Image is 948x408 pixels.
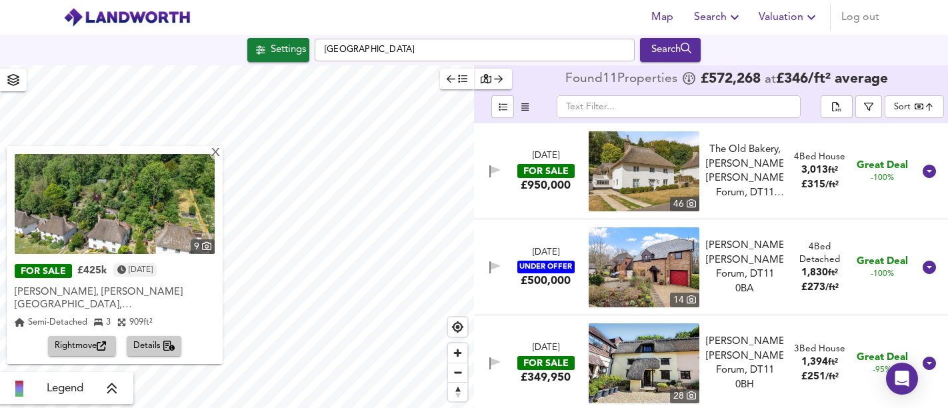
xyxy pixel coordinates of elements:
[821,95,853,118] div: split button
[589,227,699,307] img: property thumbnail
[474,123,948,219] div: [DATE]FOR SALE£950,000 property thumbnail 46 The Old Bakery, [PERSON_NAME], [PERSON_NAME] Forum, ...
[753,4,825,31] button: Valuation
[801,357,828,367] span: 1,394
[885,95,944,118] div: Sort
[521,273,571,288] div: £500,000
[15,316,87,329] div: Semi-Detached
[825,283,839,292] span: / ft²
[15,265,72,279] div: FOR SALE
[129,318,143,327] span: 909
[15,154,215,254] img: property thumbnail
[871,173,894,184] span: -100%
[271,41,306,59] div: Settings
[133,339,175,354] span: Details
[641,4,683,31] button: Map
[533,247,559,259] div: [DATE]
[557,95,801,118] input: Text Filter...
[474,219,948,315] div: [DATE]UNDER OFFER£500,000 property thumbnail 14 [PERSON_NAME], [PERSON_NAME] Forum, DT11 0BA4Bed ...
[315,39,635,61] input: Enter a location...
[589,323,699,403] img: property thumbnail
[448,363,467,382] button: Zoom out
[794,343,845,355] div: 3 Bed House
[828,269,838,277] span: ft²
[143,318,153,327] span: ft²
[706,143,783,200] div: The Old Bakery, [PERSON_NAME], [PERSON_NAME] Forum, DT11 0BW
[640,38,701,62] button: Search
[789,241,851,267] div: 4 Bed Detached
[701,335,789,392] div: Milton Abbas, Blandford Forum, DT11 0BH
[873,365,891,376] span: -95%
[15,286,215,312] div: [PERSON_NAME], [PERSON_NAME][GEOGRAPHIC_DATA], [GEOGRAPHIC_DATA]
[55,339,109,354] span: Rightmove
[533,150,559,163] div: [DATE]
[765,73,776,86] span: at
[801,372,839,382] span: £ 251
[801,283,839,293] span: £ 273
[836,4,885,31] button: Log out
[127,336,182,357] button: Details
[801,268,828,278] span: 1,830
[448,343,467,363] button: Zoom in
[701,143,789,200] div: The Old Bakery, Milton Abbas, Blandford Forum
[589,227,699,307] a: property thumbnail 14
[776,72,888,86] span: £ 346 / ft² average
[15,154,215,254] a: property thumbnail 9
[521,178,571,193] div: £950,000
[828,166,838,175] span: ft²
[640,38,701,62] div: Run Your Search
[825,373,839,381] span: / ft²
[448,382,467,401] button: Reset bearing to north
[801,165,828,175] span: 3,013
[857,255,908,269] span: Great Deal
[871,269,894,280] span: -100%
[921,355,937,371] svg: Show Details
[517,261,575,273] div: UNDER OFFER
[689,4,748,31] button: Search
[794,151,845,163] div: 4 Bed House
[589,323,699,403] a: property thumbnail 28
[47,381,83,397] span: Legend
[706,239,783,296] div: [PERSON_NAME], [PERSON_NAME] Forum, DT11 0BA
[589,131,699,211] a: property thumbnail 46
[589,131,699,211] img: property thumbnail
[921,163,937,179] svg: Show Details
[701,73,761,86] span: £ 572,268
[48,336,116,357] button: Rightmove
[670,389,699,403] div: 28
[533,342,559,355] div: [DATE]
[643,41,697,59] div: Search
[63,7,191,27] img: logo
[77,265,107,278] div: £425k
[801,180,839,190] span: £ 315
[670,197,699,211] div: 46
[670,293,699,307] div: 14
[694,8,743,27] span: Search
[921,259,937,275] svg: Show Details
[448,317,467,337] button: Find my location
[129,263,153,277] time: Tuesday, June 3, 2025 at 6:06:04 PM
[448,383,467,401] span: Reset bearing to north
[857,159,908,173] span: Great Deal
[247,38,309,62] div: Click to configure Search Settings
[894,101,911,113] div: Sort
[517,164,575,178] div: FOR SALE
[517,356,575,370] div: FOR SALE
[48,336,121,357] a: Rightmove
[759,8,819,27] span: Valuation
[646,8,678,27] span: Map
[825,181,839,189] span: / ft²
[841,8,879,27] span: Log out
[706,335,783,392] div: [PERSON_NAME], [PERSON_NAME] Forum, DT11 0BH
[886,363,918,395] div: Open Intercom Messenger
[210,147,221,160] div: X
[247,38,309,62] button: Settings
[94,316,111,329] div: 3
[521,370,571,385] div: £349,950
[191,239,215,254] div: 9
[857,351,908,365] span: Great Deal
[565,73,681,86] div: Found 11 Propert ies
[828,358,838,367] span: ft²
